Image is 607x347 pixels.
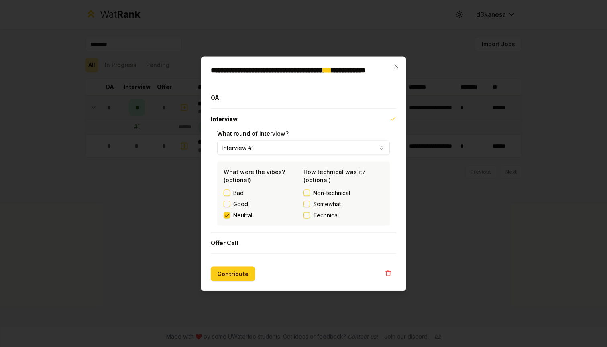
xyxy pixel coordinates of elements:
button: OA [211,87,396,108]
span: Technical [313,211,339,219]
span: Somewhat [313,200,341,208]
label: Neutral [233,211,252,219]
button: Interview [211,108,396,129]
div: Interview [211,129,396,232]
button: Technical [303,212,310,218]
label: What were the vibes? (optional) [224,168,285,183]
label: How technical was it? (optional) [303,168,365,183]
button: Non-technical [303,189,310,196]
button: Somewhat [303,201,310,207]
button: Offer Call [211,232,396,253]
label: Good [233,200,248,208]
label: Bad [233,189,244,197]
button: Contribute [211,266,255,281]
label: What round of interview? [217,130,289,136]
span: Non-technical [313,189,350,197]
